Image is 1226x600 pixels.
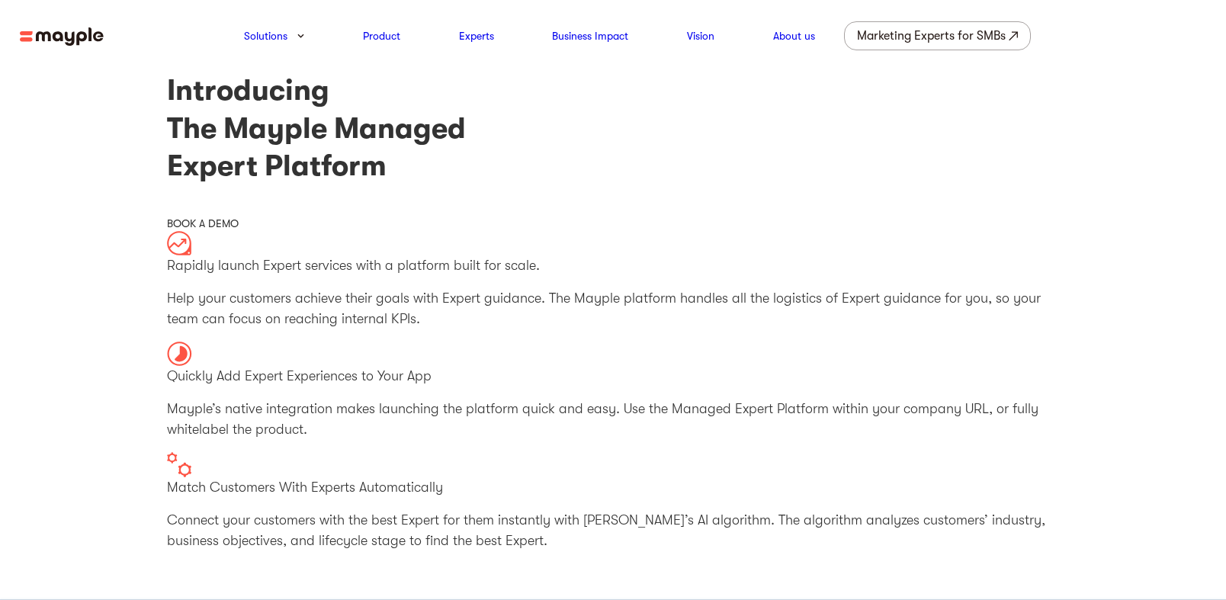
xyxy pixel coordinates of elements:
[167,255,1059,276] p: Rapidly launch Expert services with a platform built for scale.
[244,27,287,45] a: Solutions
[167,477,1059,498] p: Match Customers With Experts Automatically
[552,27,628,45] a: Business Impact
[773,27,815,45] a: About us
[167,72,1059,184] h1: Introducing The Mayple Managed Expert Platform
[20,27,104,47] img: mayple-logo
[167,510,1059,551] p: Connect your customers with the best Expert for them instantly with [PERSON_NAME]’s AI algorithm....
[167,216,1059,231] div: BOOK A DEMO
[167,288,1059,329] p: Help your customers achieve their goals with Expert guidance. The Mayple platform handles all the...
[844,21,1031,50] a: Marketing Experts for SMBs
[687,27,714,45] a: Vision
[857,25,1006,47] div: Marketing Experts for SMBs
[167,399,1059,440] p: Mayple’s native integration makes launching the platform quick and easy. Use the Managed Expert P...
[459,27,494,45] a: Experts
[363,27,400,45] a: Product
[167,366,1059,387] p: Quickly Add Expert Experiences to Your App
[297,34,304,38] img: arrow-down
